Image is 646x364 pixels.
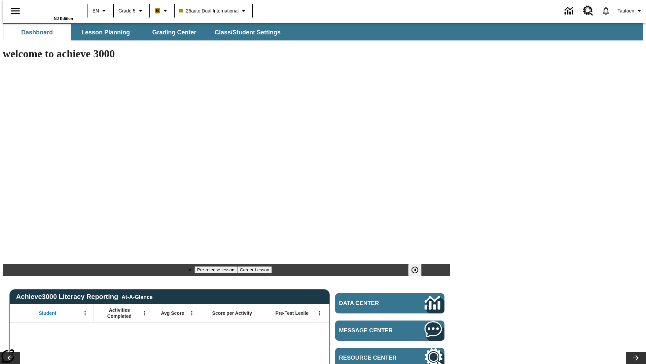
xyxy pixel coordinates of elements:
button: Slide 2 Career Lesson [237,266,272,273]
button: Open side menu [5,1,25,21]
div: Home [29,2,73,21]
span: Class/Student Settings [215,29,281,36]
span: Tautoen [617,7,634,14]
span: Pre-Test Lexile [276,310,309,316]
span: Data Center [339,300,402,307]
a: Data Center [561,2,579,20]
span: NJ Edition [54,17,73,21]
button: Open Menu [140,308,150,318]
span: B [156,6,159,15]
button: Grade: Grade 5, Select a grade [116,5,147,17]
button: Class/Student Settings [209,24,286,40]
button: Slide 1 Pre-release lesson [194,266,237,273]
div: SubNavbar [3,24,287,40]
span: Avg Score [161,310,184,316]
button: Boost Class color is peach. Change class color [152,5,172,17]
button: Open Menu [187,308,197,318]
button: Language: EN, Select a language [89,5,111,17]
span: Score per Activity [212,310,252,316]
span: Activities Completed [97,307,142,319]
button: Lesson carousel, Next [626,352,646,364]
a: Message Center [335,321,444,341]
a: Data Center [335,293,444,313]
a: Notifications [597,2,615,20]
div: At-A-Glance [121,293,152,300]
span: Resource Center [339,355,404,361]
a: Resource Center, Will open in new tab [579,2,597,20]
span: EN [93,7,99,14]
button: Profile/Settings [615,5,646,17]
span: Lesson Planning [81,29,130,36]
span: Student [39,310,56,316]
span: 25auto Dual International [179,7,239,14]
span: Message Center [339,327,404,334]
button: Open Menu [80,308,90,318]
div: SubNavbar [3,23,643,40]
button: Pause [408,264,422,276]
button: Open Menu [315,308,325,318]
button: Class: 25auto Dual International, Select your class [177,5,250,17]
button: Dashboard [3,24,71,40]
a: Home [29,3,73,17]
div: Pause [408,264,428,276]
span: Dashboard [21,29,53,36]
button: Grading Center [141,24,208,40]
h1: welcome to achieve 3000 [3,48,450,60]
button: Lesson Planning [72,24,139,40]
span: Achieve3000 Literacy Reporting [16,293,153,301]
span: Grade 5 [118,7,136,14]
span: Grading Center [152,29,196,36]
